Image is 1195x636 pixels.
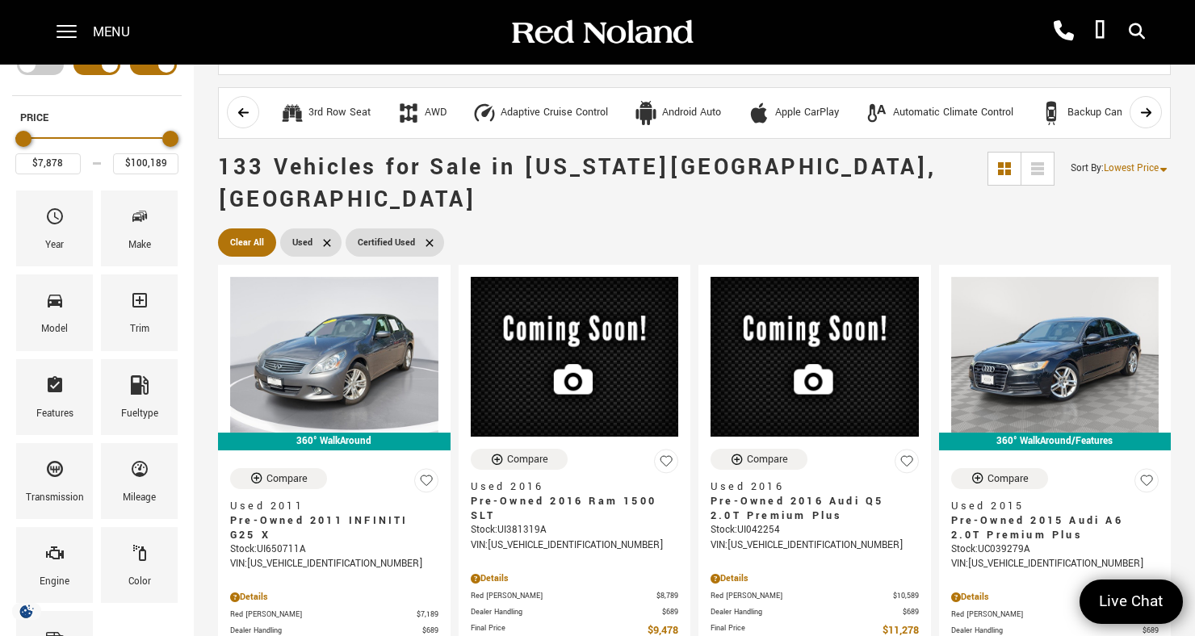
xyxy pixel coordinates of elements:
[893,590,919,602] span: $10,589
[471,523,679,538] div: Stock : UI381319A
[230,499,438,542] a: Used 2011Pre-Owned 2011 INFINITI G25 X
[101,527,178,603] div: ColorColor
[1130,96,1162,128] button: scroll right
[711,606,919,618] a: Dealer Handling $689
[15,153,81,174] input: Minimum
[865,101,889,125] div: Automatic Climate Control
[951,499,1147,513] span: Used 2015
[738,96,848,130] button: Apple CarPlayApple CarPlay
[128,236,151,254] div: Make
[101,274,178,350] div: TrimTrim
[218,433,451,450] div: 360° WalkAround
[130,320,149,338] div: Trim
[16,274,93,350] div: ModelModel
[1091,591,1172,613] span: Live Chat
[266,471,308,486] div: Compare
[711,479,919,523] a: Used 2016Pre-Owned 2016 Audi Q5 2.0T Premium Plus
[414,468,438,500] button: Save Vehicle
[711,538,919,553] div: VIN: [US_VEHICLE_IDENTIFICATION_NUMBER]
[711,590,919,602] a: Red [PERSON_NAME] $10,589
[507,452,548,467] div: Compare
[472,101,497,125] div: Adaptive Cruise Control
[951,557,1159,571] div: VIN: [US_VEHICLE_IDENTIFICATION_NUMBER]
[471,538,679,553] div: VIN: [US_VEHICLE_IDENTIFICATION_NUMBER]
[358,232,415,253] span: Certified Used
[463,96,617,130] button: Adaptive Cruise ControlAdaptive Cruise Control
[471,606,663,618] span: Dealer Handling
[280,101,304,125] div: 3rd Row Seat
[951,609,1159,621] a: Red [PERSON_NAME] $11,500
[417,609,438,621] span: $7,189
[113,153,178,174] input: Maximum
[471,479,667,494] span: Used 2016
[856,96,1022,130] button: Automatic Climate ControlAutomatic Climate Control
[951,277,1159,433] img: 2015 Audi A6 2.0T Premium Plus
[230,277,438,433] img: 2011 INFINITI G25 X
[45,287,65,320] span: Model
[230,609,417,621] span: Red [PERSON_NAME]
[471,277,679,437] img: 2016 Ram 1500 SLT
[711,277,919,437] img: 2016 Audi Q5 2.0T Premium Plus
[45,371,65,405] span: Features
[711,523,919,538] div: Stock : UI042254
[711,606,903,618] span: Dealer Handling
[41,320,68,338] div: Model
[471,590,657,602] span: Red [PERSON_NAME]
[893,106,1013,120] div: Automatic Climate Control
[1039,101,1063,125] div: Backup Camera
[711,479,907,494] span: Used 2016
[654,449,678,480] button: Save Vehicle
[396,101,421,125] div: AWD
[15,125,178,174] div: Price
[951,468,1048,489] button: Compare Vehicle
[130,203,149,236] span: Make
[16,443,93,519] div: TransmissionTransmission
[903,606,919,618] span: $689
[130,287,149,320] span: Trim
[951,513,1147,542] span: Pre-Owned 2015 Audi A6 2.0T Premium Plus
[711,571,919,586] div: Pricing Details - Pre-Owned 2016 Audi Q5 2.0T Premium Plus With Navigation
[711,494,907,523] span: Pre-Owned 2016 Audi Q5 2.0T Premium Plus
[36,405,73,423] div: Features
[101,359,178,435] div: FueltypeFueltype
[26,489,84,507] div: Transmission
[121,405,158,423] div: Fueltype
[471,590,679,602] a: Red [PERSON_NAME] $8,789
[230,557,438,571] div: VIN: [US_VEHICLE_IDENTIFICATION_NUMBER]
[775,106,839,120] div: Apple CarPlay
[218,152,937,215] span: 133 Vehicles for Sale in [US_STATE][GEOGRAPHIC_DATA], [GEOGRAPHIC_DATA]
[711,590,893,602] span: Red [PERSON_NAME]
[471,571,679,586] div: Pricing Details - Pre-Owned 2016 Ram 1500 SLT With Navigation & 4WD
[45,236,64,254] div: Year
[951,609,1134,621] span: Red [PERSON_NAME]
[227,96,259,128] button: scroll left
[230,542,438,557] div: Stock : UI650711A
[130,371,149,405] span: Fueltype
[308,106,371,120] div: 3rd Row Seat
[45,455,65,489] span: Transmission
[747,101,771,125] div: Apple CarPlay
[987,471,1029,486] div: Compare
[509,19,694,47] img: Red Noland Auto Group
[747,452,788,467] div: Compare
[45,203,65,236] span: Year
[292,232,312,253] span: Used
[634,101,658,125] div: Android Auto
[230,590,438,605] div: Pricing Details - Pre-Owned 2011 INFINITI G25 X AWD
[662,106,721,120] div: Android Auto
[951,542,1159,557] div: Stock : UC039279A
[230,609,438,621] a: Red [PERSON_NAME] $7,189
[8,603,45,620] section: Click to Open Cookie Consent Modal
[16,359,93,435] div: FeaturesFeatures
[130,455,149,489] span: Mileage
[939,433,1172,450] div: 360° WalkAround/Features
[951,590,1159,605] div: Pricing Details - Pre-Owned 2015 Audi A6 2.0T Premium Plus
[1071,161,1104,175] span: Sort By :
[230,468,327,489] button: Compare Vehicle
[711,449,807,470] button: Compare Vehicle
[130,539,149,573] span: Color
[101,190,178,266] div: MakeMake
[123,489,156,507] div: Mileage
[128,573,151,591] div: Color
[101,443,178,519] div: MileageMileage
